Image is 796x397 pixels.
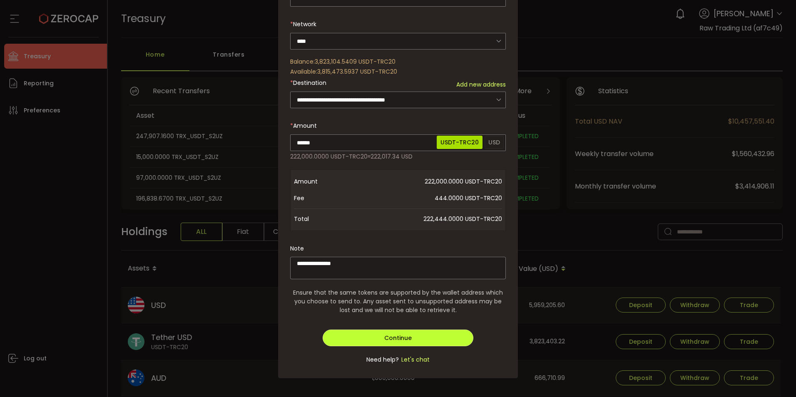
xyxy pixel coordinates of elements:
span: Fee [294,190,361,206]
span: USDT-TRC20 [437,136,483,149]
span: 444.0000 USDT-TRC20 [361,190,502,206]
span: USD [485,136,504,149]
span: Destination [293,79,326,87]
span: 222,000.0000 USDT-TRC20 [361,173,502,190]
span: Ensure that the same tokens are supported by the wallet address which you choose to send to. Any ... [290,288,506,315]
span: Need help? [366,355,399,364]
span: 222,017.34 USD [371,152,413,161]
span: Add new address [456,80,506,89]
span: Amount [294,173,361,190]
span: Total [294,211,361,227]
iframe: Chat Widget [754,357,796,397]
span: 222,444.0000 USDT-TRC20 [361,211,502,227]
span: ≈ [368,152,371,161]
span: Let's chat [399,355,430,364]
label: Note [290,244,304,253]
span: Amount [293,122,317,130]
button: Continue [323,330,474,346]
span: Continue [384,334,412,342]
span: 222,000.0000 USDT-TRC20 [290,152,368,161]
